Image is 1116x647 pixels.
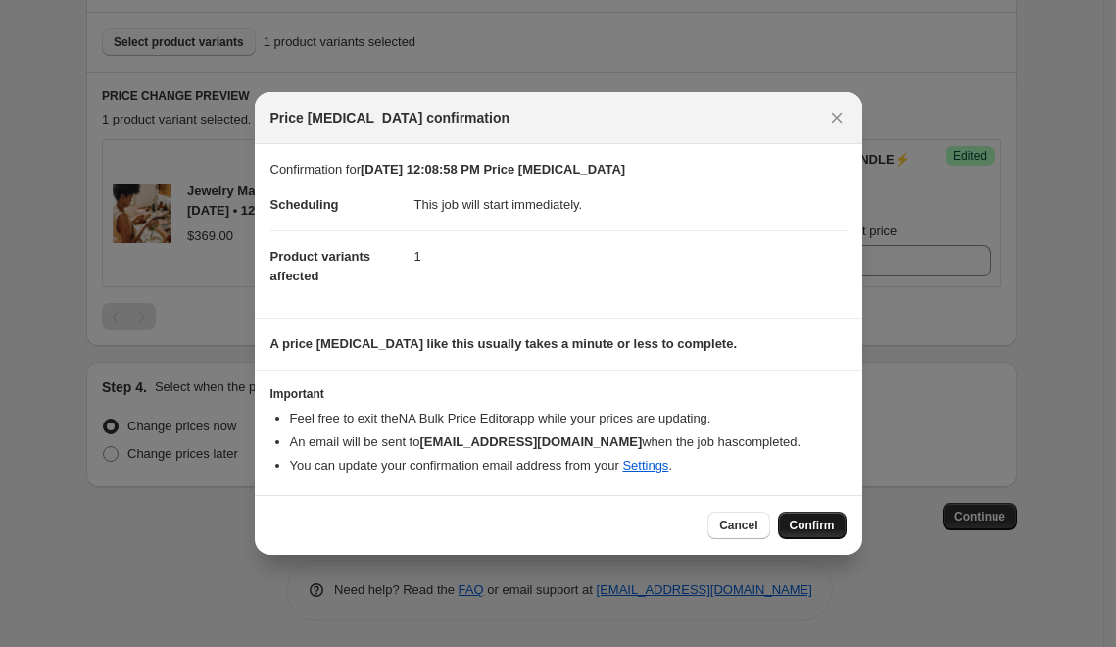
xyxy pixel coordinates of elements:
h3: Important [270,386,847,402]
button: Confirm [778,512,847,539]
li: You can update your confirmation email address from your . [290,456,847,475]
span: Product variants affected [270,249,371,283]
button: Close [823,104,850,131]
b: [DATE] 12:08:58 PM Price [MEDICAL_DATA] [361,162,625,176]
span: Price [MEDICAL_DATA] confirmation [270,108,510,127]
span: Scheduling [270,197,339,212]
span: Cancel [719,518,757,533]
li: Feel free to exit the NA Bulk Price Editor app while your prices are updating. [290,409,847,428]
dd: This job will start immediately. [414,179,847,230]
li: An email will be sent to when the job has completed . [290,432,847,452]
p: Confirmation for [270,160,847,179]
dd: 1 [414,230,847,282]
b: [EMAIL_ADDRESS][DOMAIN_NAME] [419,434,642,449]
span: Confirm [790,518,835,533]
a: Settings [622,458,668,473]
b: A price [MEDICAL_DATA] like this usually takes a minute or less to complete. [270,336,738,351]
button: Cancel [707,512,769,539]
